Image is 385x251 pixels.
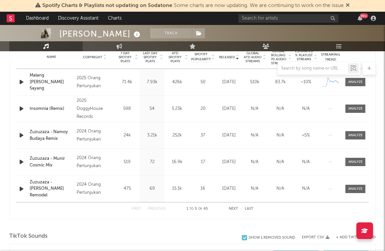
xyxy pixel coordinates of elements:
[191,79,214,86] div: 50
[329,236,376,239] button: + Add TikTok Sound
[243,79,266,86] div: 510k
[218,106,240,112] div: [DATE]
[295,159,317,165] div: N/A
[243,185,266,192] div: N/A
[166,106,188,112] div: 5.23k
[77,154,113,170] div: 2024 Orang Pertunjukan
[116,79,138,86] div: 71.4k
[198,207,202,210] span: of
[243,132,266,139] div: N/A
[30,155,73,168] a: Zuzuzaza - Munir Cosmic Mix
[229,207,238,211] button: Next
[358,16,362,21] button: 99+
[42,3,344,8] span: : Some charts are now updating. We are continuing to work on the issue
[243,159,266,165] div: N/A
[249,236,295,240] div: Show 1 Removed Sound
[141,79,163,86] div: 7.93k
[218,79,240,86] div: [DATE]
[295,185,317,192] div: N/A
[9,232,48,240] span: TikTok Sounds
[346,3,350,8] span: Dismiss
[166,159,188,165] div: 16.9k
[295,106,317,112] div: N/A
[336,236,376,239] button: + Add TikTok Sound
[219,55,235,59] span: Released
[218,132,240,139] div: [DATE]
[191,106,214,112] div: 20
[83,55,102,59] span: Copyright
[150,28,192,38] button: Track
[141,132,163,139] div: 3.21k
[243,106,266,112] div: N/A
[141,51,159,63] span: Last Day Spotify Plays
[238,14,338,23] input: Search for artists
[30,72,73,92] a: Malang [PERSON_NAME] Sayang
[269,79,291,86] div: 83.7k
[243,51,262,63] span: Global ATD Audio Streams
[116,159,138,165] div: 519
[269,49,287,65] span: Global Rolling 7D Audio Streams
[191,159,214,165] div: 17
[132,207,141,211] button: First
[179,205,215,213] div: 1 5 45
[295,132,317,139] div: <5%
[42,3,172,8] span: Spotify Charts & Playlists not updating on Sodatone
[320,47,340,67] div: Global Streaming Trend (Last 60D)
[116,185,138,192] div: 475
[77,181,113,197] div: 2024 Orang Pertunjukan
[77,97,113,121] div: 2025 DoggyHouse Records
[360,13,368,18] div: 99 +
[166,132,188,139] div: 252k
[269,106,291,112] div: N/A
[77,74,113,90] div: 2025 Orang Pertunjukan
[116,106,138,112] div: 598
[141,185,163,192] div: 69
[191,52,211,62] span: Spotify Popularity
[30,129,73,142] a: Zuzuzaza - Namoy Budaya Remix
[141,106,163,112] div: 54
[103,12,126,25] a: Charts
[21,12,53,25] a: Dashboard
[166,79,188,86] div: 426k
[191,185,214,192] div: 16
[30,55,73,60] div: Name
[191,132,214,139] div: 37
[77,127,113,143] div: 2024 Orang Pertunjukan
[218,185,240,192] div: [DATE]
[245,207,253,211] button: Last
[30,179,73,199] a: Zuzuzaza - [PERSON_NAME] Remodel
[269,132,291,139] div: N/A
[218,159,240,165] div: [DATE]
[59,28,142,39] div: [PERSON_NAME]
[116,51,134,63] span: 7 Day Spotify Plays
[302,235,329,239] button: Export CSV
[166,51,184,63] span: ATD Spotify Plays
[53,12,103,25] a: Discovery Assistant
[141,159,163,165] div: 72
[295,49,313,65] span: Estimated % Playlist Streams Last Day
[190,207,193,210] span: to
[116,132,138,139] div: 24k
[148,207,166,211] button: Previous
[30,106,73,112] a: Insomnia (Remix)
[166,185,188,192] div: 15.1k
[278,66,348,71] input: Search by song name or URL
[295,79,317,86] div: ~ 10 %
[269,159,291,165] div: N/A
[269,185,291,192] div: N/A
